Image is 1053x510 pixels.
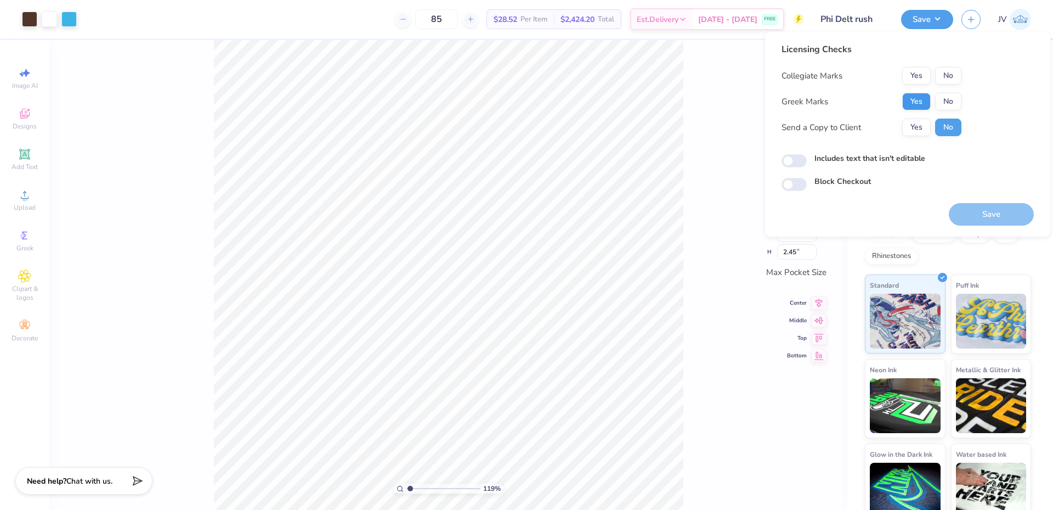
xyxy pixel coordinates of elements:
[814,176,871,187] label: Block Checkout
[870,279,899,291] span: Standard
[902,67,931,85] button: Yes
[598,14,614,25] span: Total
[782,70,842,82] div: Collegiate Marks
[998,13,1007,26] span: JV
[787,352,807,360] span: Bottom
[901,10,953,29] button: Save
[956,378,1027,433] img: Metallic & Glitter Ink
[561,14,595,25] span: $2,424.20
[870,449,932,460] span: Glow in the Dark Ink
[637,14,678,25] span: Est. Delivery
[935,93,961,110] button: No
[870,378,941,433] img: Neon Ink
[787,334,807,342] span: Top
[956,294,1027,349] img: Puff Ink
[14,203,36,212] span: Upload
[902,93,931,110] button: Yes
[902,119,931,136] button: Yes
[956,364,1021,376] span: Metallic & Glitter Ink
[787,299,807,307] span: Center
[415,9,458,29] input: – –
[812,8,893,30] input: Untitled Design
[483,484,501,494] span: 119 %
[956,449,1006,460] span: Water based Ink
[12,162,38,171] span: Add Text
[935,119,961,136] button: No
[12,81,38,90] span: Image AI
[16,244,33,253] span: Greek
[865,248,918,265] div: Rhinestones
[66,476,112,486] span: Chat with us.
[782,43,961,56] div: Licensing Checks
[870,294,941,349] img: Standard
[870,364,897,376] span: Neon Ink
[520,14,547,25] span: Per Item
[1010,9,1031,30] img: Jo Vincent
[782,121,861,134] div: Send a Copy to Client
[494,14,517,25] span: $28.52
[27,476,66,486] strong: Need help?
[814,153,925,164] label: Includes text that isn't editable
[787,317,807,324] span: Middle
[12,334,38,343] span: Decorate
[956,279,979,291] span: Puff Ink
[764,15,775,23] span: FREE
[935,67,961,85] button: No
[5,284,44,302] span: Clipart & logos
[998,9,1031,30] a: JV
[13,122,37,131] span: Designs
[698,14,757,25] span: [DATE] - [DATE]
[782,96,828,108] div: Greek Marks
